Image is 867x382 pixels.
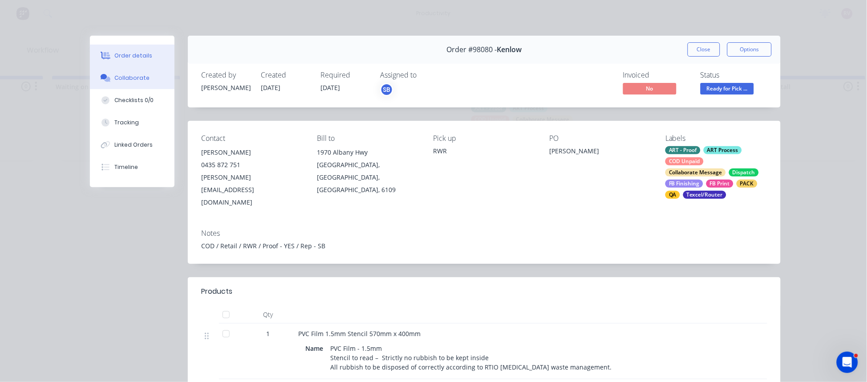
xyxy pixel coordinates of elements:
div: Order details [115,52,153,60]
div: QA [665,191,680,199]
div: Created [261,71,310,79]
div: COD Unpaid [665,157,704,165]
div: Tracking [115,119,139,127]
div: [PERSON_NAME] [201,83,250,92]
div: PO [549,134,651,143]
button: Close [688,42,720,57]
button: Ready for Pick ... [701,83,754,96]
div: Dispatch [729,168,759,177]
div: Labels [665,134,767,143]
div: Checklists 0/0 [115,96,154,104]
iframe: Intercom live chat [837,352,858,373]
div: COD / Retail / RWR / Proof - YES / Rep - SB [201,241,767,251]
div: Collaborate Message [665,168,726,177]
button: Tracking [90,111,174,134]
button: Linked Orders [90,134,174,156]
div: 0435 872 751 [201,159,303,171]
div: [PERSON_NAME] [549,146,651,159]
span: No [623,83,677,94]
div: [GEOGRAPHIC_DATA], [GEOGRAPHIC_DATA], [GEOGRAPHIC_DATA], 6109 [317,159,419,196]
div: Created by [201,71,250,79]
div: RWR [433,146,535,156]
div: [PERSON_NAME][EMAIL_ADDRESS][DOMAIN_NAME] [201,171,303,209]
div: Products [201,286,232,297]
div: Collaborate [115,74,150,82]
button: Checklists 0/0 [90,89,174,111]
div: Required [320,71,369,79]
div: ART Process [704,146,742,154]
div: [PERSON_NAME]0435 872 751[PERSON_NAME][EMAIL_ADDRESS][DOMAIN_NAME] [201,146,303,209]
div: Linked Orders [115,141,153,149]
div: ART - Proof [665,146,701,154]
span: [DATE] [320,83,340,92]
div: PVC Film - 1.5mm Stencil to read – Strictly no rubbish to be kept inside All rubbish to be dispos... [327,342,616,374]
div: Qty [241,306,295,324]
button: Options [727,42,772,57]
button: Collaborate [90,67,174,89]
div: [PERSON_NAME] [201,146,303,159]
button: Timeline [90,156,174,178]
div: PACK [737,180,758,188]
div: FB Print [706,180,733,188]
span: 1 [266,329,270,338]
div: Bill to [317,134,419,143]
div: Assigned to [380,71,469,79]
div: Notes [201,229,767,238]
button: Order details [90,45,174,67]
div: 1970 Albany Hwy[GEOGRAPHIC_DATA], [GEOGRAPHIC_DATA], [GEOGRAPHIC_DATA], 6109 [317,146,419,196]
div: 1970 Albany Hwy [317,146,419,159]
div: FB Finishing [665,180,703,188]
span: [DATE] [261,83,280,92]
div: Pick up [433,134,535,143]
span: Kenlow [497,45,522,54]
div: Invoiced [623,71,690,79]
span: Ready for Pick ... [701,83,754,94]
div: Name [305,342,327,355]
span: PVC Film 1.5mm Stencil 570mm x 400mm [298,329,421,338]
button: SB [380,83,393,96]
div: Contact [201,134,303,143]
div: Timeline [115,163,138,171]
div: Status [701,71,767,79]
div: Texcel/Router [683,191,726,199]
span: Order #98080 - [447,45,497,54]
